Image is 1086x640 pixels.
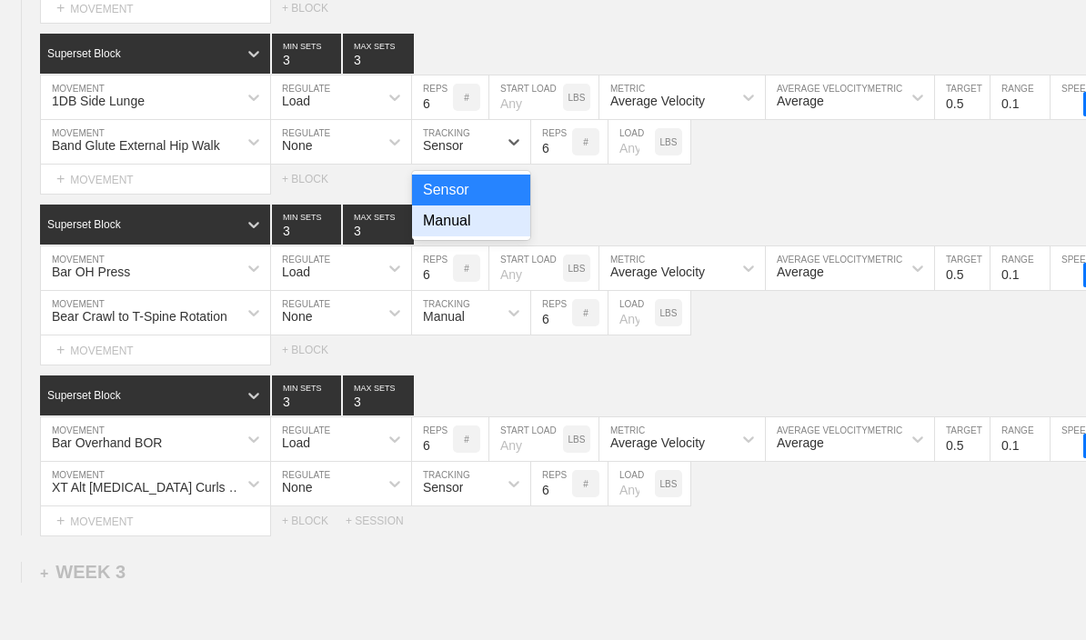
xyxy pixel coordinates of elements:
[660,479,678,489] p: LBS
[282,344,346,356] div: + BLOCK
[52,480,249,495] div: XT Alt [MEDICAL_DATA] Curls March
[608,291,655,335] input: Any
[608,462,655,505] input: Any
[40,335,271,365] div: MOVEMENT
[52,435,162,450] div: Bar Overhand BOR
[47,47,121,60] div: Superset Block
[660,137,678,147] p: LBS
[282,480,312,495] div: None
[610,94,705,108] div: Average Velocity
[568,93,586,103] p: LBS
[489,417,563,461] input: Any
[777,265,824,279] div: Average
[610,265,705,279] div: Average Velocity
[282,173,346,185] div: + BLOCK
[583,479,588,489] p: #
[412,205,530,236] div: Manual
[995,553,1086,640] iframe: Chat Widget
[282,138,312,153] div: None
[464,435,469,445] p: #
[660,308,678,318] p: LBS
[423,309,465,324] div: Manual
[583,137,588,147] p: #
[282,515,346,527] div: + BLOCK
[343,205,414,245] input: None
[52,94,145,108] div: 1DB Side Lunge
[568,435,586,445] p: LBS
[464,264,469,274] p: #
[282,435,310,450] div: Load
[343,34,414,74] input: None
[412,175,530,205] div: Sensor
[40,565,48,581] span: +
[423,480,463,495] div: Sensor
[489,246,563,290] input: Any
[56,513,65,528] span: +
[52,265,130,279] div: Bar OH Press
[52,309,227,324] div: Bear Crawl to T-Spine Rotation
[423,138,463,153] div: Sensor
[56,342,65,357] span: +
[282,2,346,15] div: + BLOCK
[47,389,121,402] div: Superset Block
[52,138,220,153] div: Band Glute External Hip Walk
[568,264,586,274] p: LBS
[56,171,65,186] span: +
[282,94,310,108] div: Load
[343,375,414,415] input: None
[608,120,655,164] input: Any
[583,308,588,318] p: #
[40,165,271,195] div: MOVEMENT
[346,515,418,527] div: + SESSION
[610,435,705,450] div: Average Velocity
[464,93,469,103] p: #
[777,435,824,450] div: Average
[282,265,310,279] div: Load
[282,309,312,324] div: None
[40,562,126,583] div: WEEK 3
[777,94,824,108] div: Average
[489,75,563,119] input: Any
[47,218,121,231] div: Superset Block
[40,506,271,536] div: MOVEMENT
